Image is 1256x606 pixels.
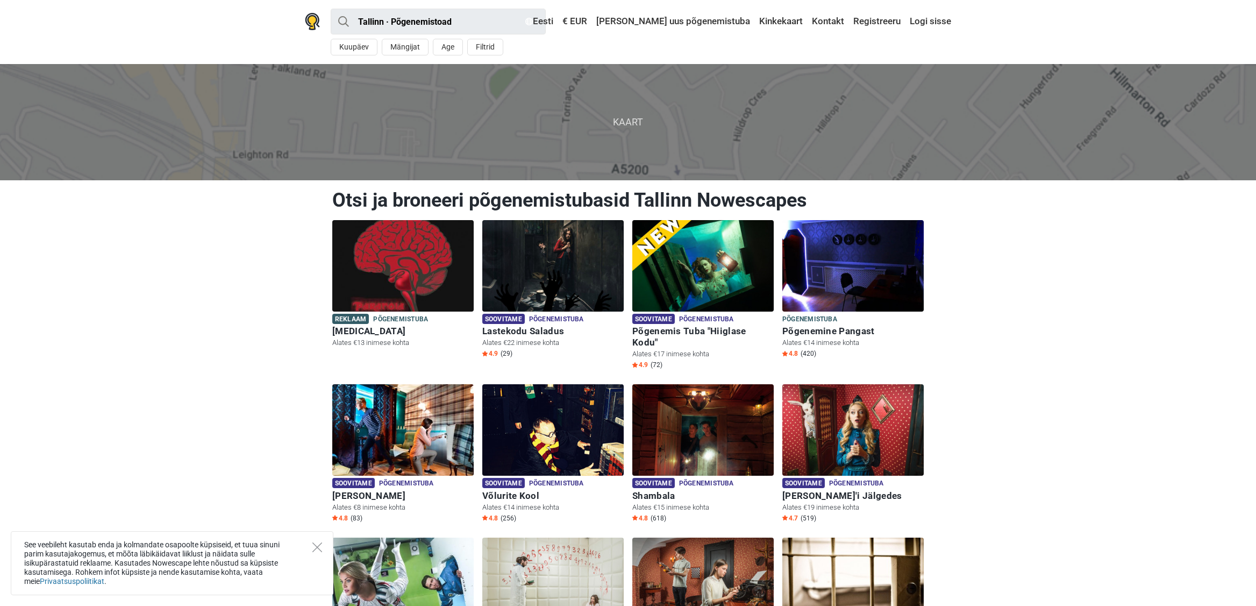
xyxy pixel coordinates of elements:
span: Põgenemistuba [379,478,434,490]
img: Sherlock Holmes [332,384,474,476]
span: Soovitame [332,478,375,488]
span: Põgenemistuba [829,478,884,490]
span: Soovitame [632,314,675,324]
a: Shambala Soovitame Põgenemistuba Shambala Alates €15 inimese kohta Star4.8 (618) [632,384,774,525]
input: proovi “Tallinn” [331,9,546,34]
img: Shambala [632,384,774,476]
span: Soovitame [482,314,525,324]
img: Star [782,515,788,520]
span: Põgenemistuba [529,314,584,326]
a: Kontakt [809,12,847,31]
img: Star [482,351,488,356]
p: Alates €13 inimese kohta [332,338,474,348]
img: Eesti [525,18,533,25]
button: Close [312,542,322,552]
span: 4.7 [782,514,798,523]
img: Alice'i Jälgedes [782,384,924,476]
img: Star [782,351,788,356]
img: Paranoia [332,220,474,312]
a: Kinkekaart [757,12,805,31]
span: 4.8 [782,349,798,358]
img: Põgenemis Tuba "Hiiglase Kodu" [632,220,774,312]
a: Paranoia Reklaam Põgenemistuba [MEDICAL_DATA] Alates €13 inimese kohta [332,220,474,350]
span: (420) [801,349,816,358]
h6: Võlurite Kool [482,490,624,502]
span: 4.8 [632,514,648,523]
span: Põgenemistuba [782,314,837,326]
p: Alates €15 inimese kohta [632,503,774,512]
p: Alates €19 inimese kohta [782,503,924,512]
a: Registreeru [851,12,903,31]
img: Star [632,362,638,368]
span: Soovitame [632,478,675,488]
span: Põgenemistuba [529,478,584,490]
p: Alates €14 inimese kohta [782,338,924,348]
img: Lastekodu Saladus [482,220,624,312]
img: Star [332,515,338,520]
span: 4.9 [632,361,648,369]
button: Kuupäev [331,39,377,55]
button: Mängijat [382,39,429,55]
span: (256) [501,514,516,523]
h6: Shambala [632,490,774,502]
span: Soovitame [782,478,825,488]
span: (29) [501,349,512,358]
h6: [PERSON_NAME]'i Jälgedes [782,490,924,502]
a: Sherlock Holmes Soovitame Põgenemistuba [PERSON_NAME] Alates €8 inimese kohta Star4.8 (83) [332,384,474,525]
h6: Põgenemis Tuba "Hiiglase Kodu" [632,326,774,348]
img: Põgenemine Pangast [782,220,924,312]
span: (519) [801,514,816,523]
h1: Otsi ja broneeri põgenemistubasid Tallinn Nowescapes [332,188,924,212]
button: Age [433,39,463,55]
a: Lastekodu Saladus Soovitame Põgenemistuba Lastekodu Saladus Alates €22 inimese kohta Star4.9 (29) [482,220,624,361]
a: Põgenemine Pangast Põgenemistuba Põgenemine Pangast Alates €14 inimese kohta Star4.8 (420) [782,220,924,361]
span: 4.9 [482,349,498,358]
span: Põgenemistuba [679,314,734,326]
span: (618) [651,514,666,523]
span: Reklaam [332,314,369,324]
span: Põgenemistuba [679,478,734,490]
a: Võlurite Kool Soovitame Põgenemistuba Võlurite Kool Alates €14 inimese kohta Star4.8 (256) [482,384,624,525]
img: Star [482,515,488,520]
span: (72) [651,361,662,369]
h6: Lastekodu Saladus [482,326,624,337]
span: (83) [351,514,362,523]
img: Nowescape logo [305,13,320,30]
p: Alates €8 inimese kohta [332,503,474,512]
h6: [MEDICAL_DATA] [332,326,474,337]
span: 4.8 [332,514,348,523]
a: Logi sisse [907,12,951,31]
h6: Põgenemine Pangast [782,326,924,337]
p: Alates €14 inimese kohta [482,503,624,512]
span: Põgenemistuba [373,314,428,326]
a: € EUR [560,12,590,31]
a: Privaatsuspoliitikat [40,577,104,586]
span: 4.8 [482,514,498,523]
img: Star [632,515,638,520]
img: Võlurite Kool [482,384,624,476]
a: Eesti [523,12,556,31]
a: Alice'i Jälgedes Soovitame Põgenemistuba [PERSON_NAME]'i Jälgedes Alates €19 inimese kohta Star4.... [782,384,924,525]
span: Soovitame [482,478,525,488]
a: [PERSON_NAME] uus põgenemistuba [594,12,753,31]
h6: [PERSON_NAME] [332,490,474,502]
a: Põgenemis Tuba "Hiiglase Kodu" Soovitame Põgenemistuba Põgenemis Tuba "Hiiglase Kodu" Alates €17 ... [632,220,774,372]
p: Alates €22 inimese kohta [482,338,624,348]
p: Alates €17 inimese kohta [632,349,774,359]
div: See veebileht kasutab enda ja kolmandate osapoolte küpsiseid, et tuua sinuni parim kasutajakogemu... [11,531,333,595]
button: Filtrid [467,39,503,55]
